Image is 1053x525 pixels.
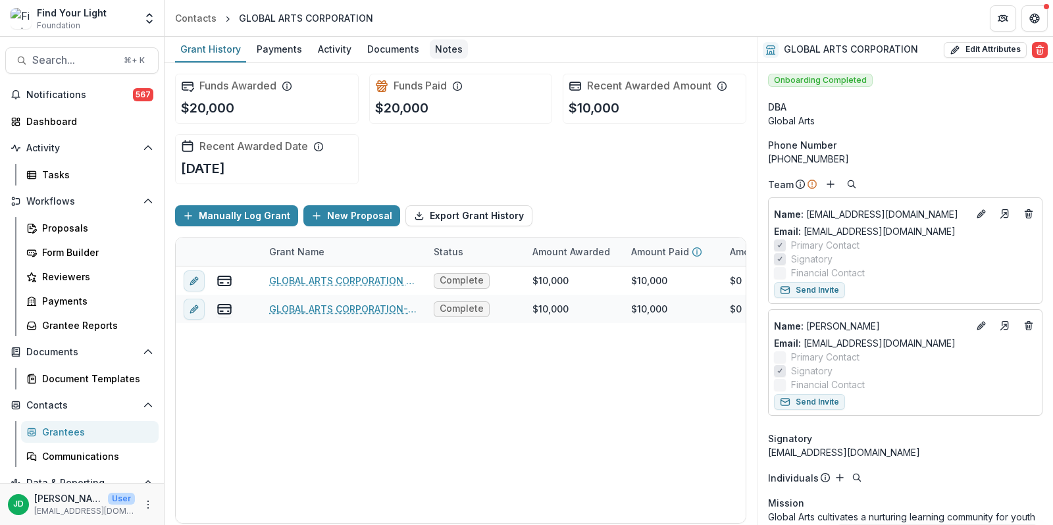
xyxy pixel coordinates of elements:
button: Open entity switcher [140,5,159,32]
p: Amount Paid [631,245,689,259]
span: Signatory [791,364,833,378]
button: Export Grant History [405,205,532,226]
button: Search [849,470,865,486]
a: Activity [313,37,357,63]
div: Amount Paid [623,238,722,266]
span: DBA [768,100,786,114]
img: Find Your Light [11,8,32,29]
button: More [140,497,156,512]
span: Foundation [37,20,80,32]
button: Delete [1032,42,1048,58]
button: Send Invite [774,282,845,298]
button: Search [844,176,860,192]
span: Workflows [26,196,138,207]
a: Payments [21,290,159,312]
span: Contacts [26,400,138,411]
div: Amount Payable [722,238,821,266]
h2: Recent Awarded Date [199,140,308,153]
div: $10,000 [631,302,667,316]
a: Name: [EMAIL_ADDRESS][DOMAIN_NAME] [774,207,968,221]
p: Amount Payable [730,245,805,259]
div: Communications [42,449,148,463]
span: Complete [440,275,484,286]
button: edit [184,299,205,320]
a: Notes [430,37,468,63]
a: Dashboard [5,111,159,132]
a: Grantees [21,421,159,443]
button: Add [823,176,838,192]
a: Reviewers [21,266,159,287]
div: Grant Name [261,245,332,259]
p: [DATE] [181,159,225,178]
div: $10,000 [631,274,667,287]
a: Document Templates [21,368,159,389]
div: Amount Awarded [525,245,618,259]
h2: GLOBAL ARTS CORPORATION [784,44,918,55]
a: Go to contact [994,315,1015,336]
div: Amount Awarded [525,238,623,266]
span: Email: [774,226,801,237]
span: Primary Contact [791,238,860,252]
div: $0 [730,274,742,287]
div: Document Templates [42,372,148,386]
a: Grantee Reports [21,314,159,336]
span: Name : [774,209,804,220]
a: Form Builder [21,241,159,263]
p: User [108,493,135,505]
span: 567 [133,88,153,101]
div: Grantees [42,425,148,439]
button: Edit [973,318,989,334]
a: Communications [21,445,159,467]
div: Proposals [42,221,148,235]
button: Open Workflows [5,191,159,212]
div: $0 [730,302,742,316]
span: Mission [768,496,804,510]
div: Activity [313,39,357,59]
span: Documents [26,347,138,358]
button: Manually Log Grant [175,205,298,226]
span: Financial Contact [791,378,865,391]
div: Documents [362,39,424,59]
button: view-payments [217,301,232,317]
div: Payments [251,39,307,59]
p: $20,000 [181,98,234,118]
button: view-payments [217,273,232,289]
span: Signatory [791,252,833,266]
a: Tasks [21,164,159,186]
div: ⌘ + K [121,53,147,68]
div: Tasks [42,168,148,182]
p: [EMAIL_ADDRESS][DOMAIN_NAME] [774,207,968,221]
div: $10,000 [532,274,569,287]
a: Contacts [170,9,222,28]
p: Individuals [768,471,819,485]
a: Payments [251,37,307,63]
div: Global Arts [768,114,1042,128]
span: Primary Contact [791,350,860,364]
span: Onboarding Completed [768,74,873,87]
div: Payments [42,294,148,308]
span: Activity [26,143,138,154]
div: Jeffrey Dollinger [13,500,24,509]
div: [PHONE_NUMBER] [768,152,1042,166]
span: Data & Reporting [26,478,138,489]
div: Grant Name [261,238,426,266]
a: Grant History [175,37,246,63]
div: $10,000 [532,302,569,316]
p: Team [768,178,794,191]
h2: Funds Paid [394,80,447,92]
button: Open Activity [5,137,159,159]
button: Send Invite [774,394,845,410]
h2: Recent Awarded Amount [587,80,711,92]
a: Proposals [21,217,159,239]
span: Complete [440,303,484,314]
div: Contacts [175,11,217,25]
div: Status [426,245,471,259]
button: Get Help [1021,5,1048,32]
div: Dashboard [26,114,148,128]
button: Add [832,470,848,486]
nav: breadcrumb [170,9,378,28]
button: New Proposal [303,205,400,226]
span: Signatory [768,432,812,445]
